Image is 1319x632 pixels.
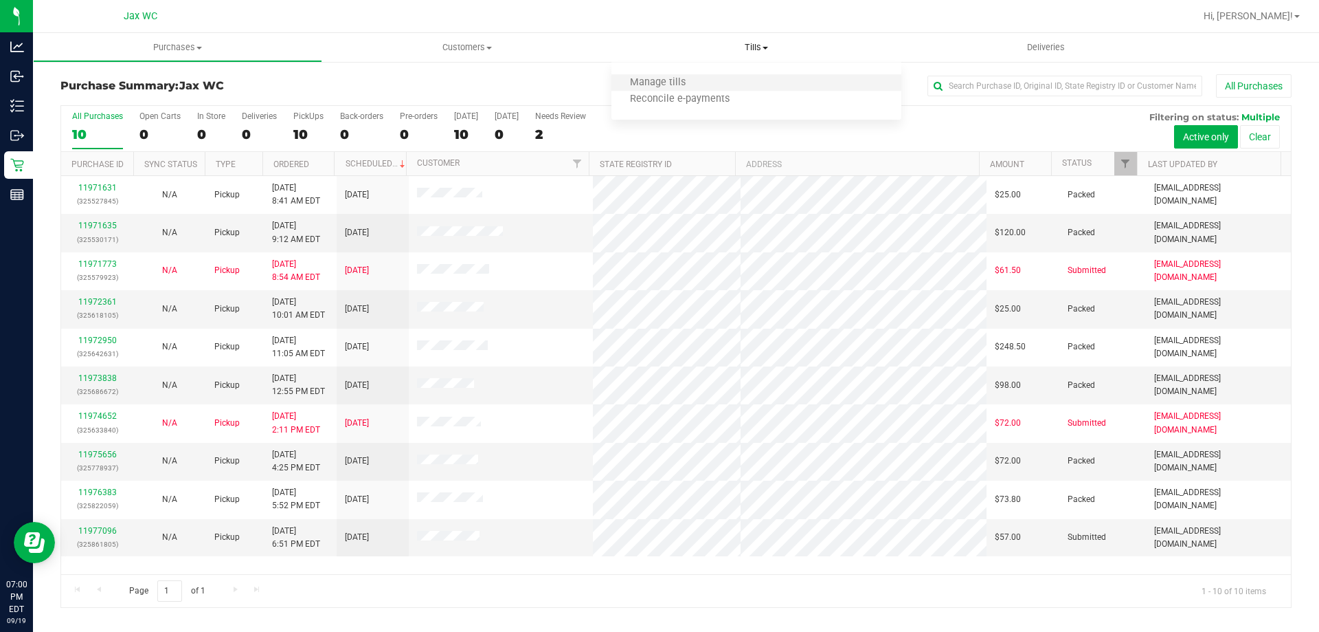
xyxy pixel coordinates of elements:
[272,334,325,360] span: [DATE] 11:05 AM EDT
[78,183,117,193] a: 11971631
[78,450,117,459] a: 11975656
[1154,486,1283,512] span: [EMAIL_ADDRESS][DOMAIN_NAME]
[162,455,177,468] button: N/A
[60,80,471,92] h3: Purchase Summary:
[33,33,322,62] a: Purchases
[162,226,177,239] button: N/A
[400,127,438,142] div: 0
[995,455,1021,468] span: $72.00
[293,127,324,142] div: 10
[345,340,369,353] span: [DATE]
[600,160,672,169] a: State Registry ID
[162,228,177,237] span: Not Applicable
[162,418,177,428] span: Not Applicable
[69,309,125,322] p: (325618105)
[735,152,979,176] th: Address
[71,160,124,169] a: Purchase ID
[139,111,181,121] div: Open Carts
[162,264,177,277] button: N/A
[124,10,157,22] span: Jax WC
[272,410,320,436] span: [DATE] 2:11 PM EDT
[611,94,748,105] span: Reconcile e-payments
[272,182,320,208] span: [DATE] 8:41 AM EDT
[197,127,225,142] div: 0
[1241,111,1280,122] span: Multiple
[78,336,117,345] a: 11972950
[69,385,125,398] p: (325686672)
[1154,182,1283,208] span: [EMAIL_ADDRESS][DOMAIN_NAME]
[10,99,24,113] inline-svg: Inventory
[69,195,125,208] p: (325527845)
[69,538,125,551] p: (325861805)
[78,488,117,497] a: 11976383
[1154,525,1283,551] span: [EMAIL_ADDRESS][DOMAIN_NAME]
[162,188,177,201] button: N/A
[323,41,611,54] span: Customers
[10,129,24,142] inline-svg: Outbound
[995,340,1026,353] span: $248.50
[69,271,125,284] p: (325579923)
[72,127,123,142] div: 10
[345,264,369,277] span: [DATE]
[78,373,117,383] a: 11973838
[340,111,383,121] div: Back-orders
[990,160,1024,169] a: Amount
[69,347,125,360] p: (325642631)
[1174,125,1238,149] button: Active only
[242,127,277,142] div: 0
[6,615,27,626] p: 09/19
[72,111,123,121] div: All Purchases
[611,41,901,54] span: Tills
[6,578,27,615] p: 07:00 PM EDT
[162,531,177,544] button: N/A
[1154,296,1283,322] span: [EMAIL_ADDRESS][DOMAIN_NAME]
[162,456,177,466] span: Not Applicable
[1068,264,1106,277] span: Submitted
[1062,158,1092,168] a: Status
[69,499,125,512] p: (325822059)
[162,190,177,199] span: Not Applicable
[345,379,369,392] span: [DATE]
[1240,125,1280,149] button: Clear
[272,219,320,246] span: [DATE] 9:12 AM EDT
[214,379,240,392] span: Pickup
[535,111,586,121] div: Needs Review
[162,417,177,430] button: N/A
[995,264,1021,277] span: $61.50
[1154,372,1283,398] span: [EMAIL_ADDRESS][DOMAIN_NAME]
[69,424,125,437] p: (325633840)
[34,41,322,54] span: Purchases
[1114,152,1137,175] a: Filter
[1216,74,1292,98] button: All Purchases
[242,111,277,121] div: Deliveries
[117,580,216,602] span: Page of 1
[162,342,177,351] span: Not Applicable
[346,159,408,168] a: Scheduled
[611,77,704,89] span: Manage tills
[162,303,177,316] button: N/A
[454,111,478,121] div: [DATE]
[69,233,125,246] p: (325530171)
[1068,455,1095,468] span: Packed
[162,494,177,504] span: Not Applicable
[162,532,177,542] span: Not Applicable
[272,486,320,512] span: [DATE] 5:52 PM EDT
[1204,10,1293,21] span: Hi, [PERSON_NAME]!
[995,493,1021,506] span: $73.80
[995,188,1021,201] span: $25.00
[139,127,181,142] div: 0
[78,221,117,230] a: 11971635
[495,111,519,121] div: [DATE]
[1068,188,1095,201] span: Packed
[1068,340,1095,353] span: Packed
[1068,417,1106,430] span: Submitted
[78,259,117,269] a: 11971773
[1068,493,1095,506] span: Packed
[1068,226,1095,239] span: Packed
[345,417,369,430] span: [DATE]
[345,455,369,468] span: [DATE]
[1154,334,1283,360] span: [EMAIL_ADDRESS][DOMAIN_NAME]
[78,297,117,307] a: 11972361
[345,188,369,201] span: [DATE]
[78,526,117,536] a: 11977096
